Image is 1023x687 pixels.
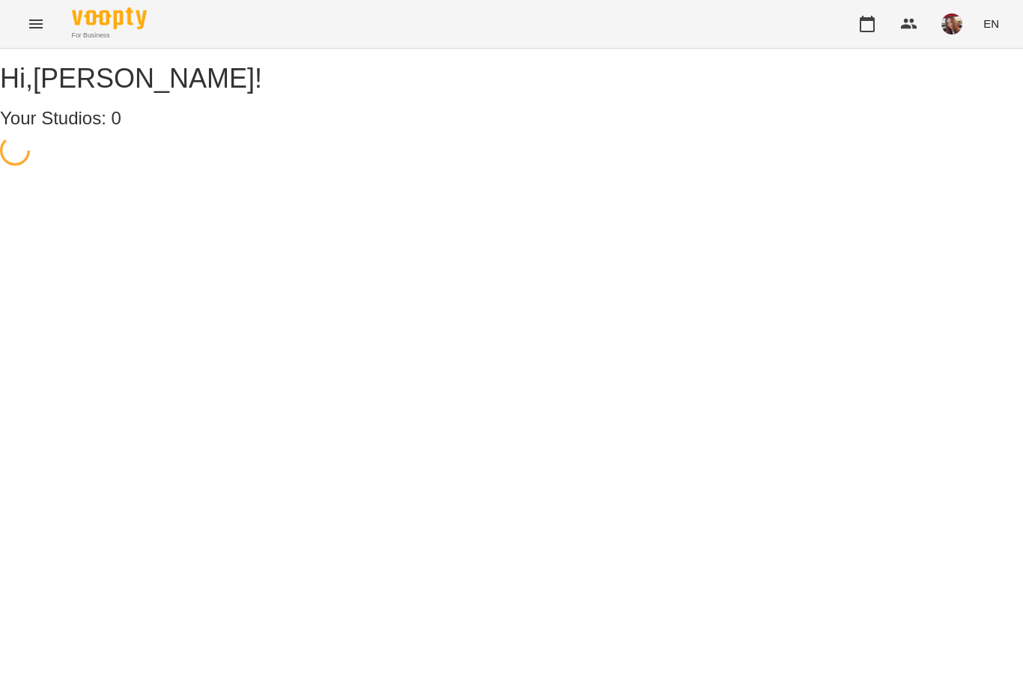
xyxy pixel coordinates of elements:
[977,10,1005,37] button: EN
[72,7,147,29] img: Voopty Logo
[112,108,121,128] span: 0
[983,16,999,31] span: EN
[941,13,962,34] img: 67504ac152b1835d9c7ace4e6127cb00.jpg
[72,31,147,40] span: For Business
[18,6,54,42] button: Menu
